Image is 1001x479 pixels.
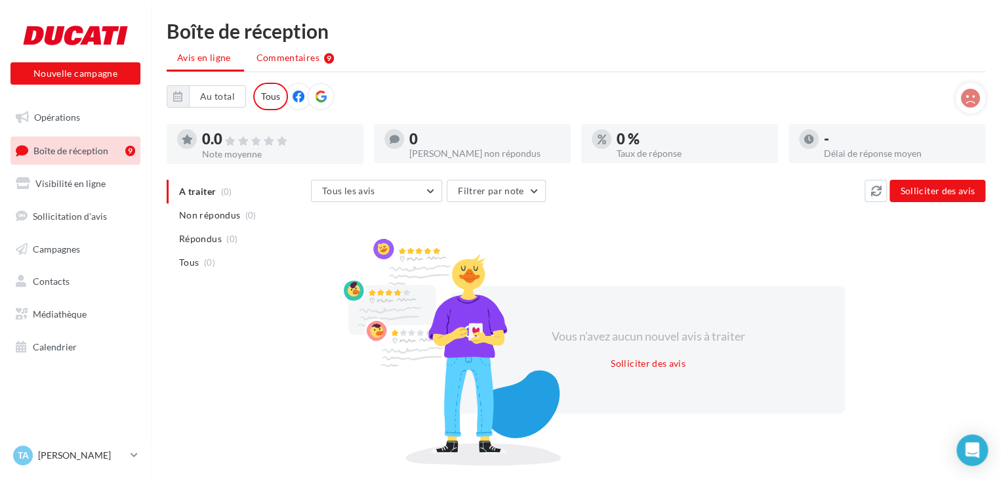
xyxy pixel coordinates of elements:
button: Solliciter des avis [889,180,985,202]
span: Visibilité en ligne [35,178,106,189]
div: 0 % [617,132,767,146]
div: Vous n'avez aucun nouvel avis à traiter [535,328,761,345]
div: 9 [125,146,135,156]
a: Calendrier [8,333,143,361]
div: Tous [253,83,288,110]
span: Calendrier [33,341,77,352]
a: Contacts [8,268,143,295]
div: Boîte de réception [167,21,985,41]
a: Médiathèque [8,301,143,328]
div: Note moyenne [202,150,353,159]
button: Au total [167,85,246,108]
div: 0.0 [202,132,353,147]
span: (0) [245,210,256,220]
button: Filtrer par note [447,180,546,202]
span: Campagnes [33,243,80,254]
span: (0) [204,257,215,268]
button: Tous les avis [311,180,442,202]
p: [PERSON_NAME] [38,449,125,462]
div: Open Intercom Messenger [956,434,988,466]
a: Sollicitation d'avis [8,203,143,230]
span: Opérations [34,112,80,123]
span: Boîte de réception [33,144,108,156]
button: Nouvelle campagne [10,62,140,85]
div: Taux de réponse [617,149,767,158]
div: 9 [324,53,334,64]
span: Commentaires [256,51,319,64]
a: Campagnes [8,236,143,263]
span: Tous les avis [322,185,375,196]
div: - [824,132,975,146]
button: Au total [189,85,246,108]
span: TA [18,449,29,462]
span: Contacts [33,276,70,287]
a: Boîte de réception9 [8,136,143,165]
span: Médiathèque [33,308,87,320]
button: Solliciter des avis [605,356,691,371]
a: TA [PERSON_NAME] [10,443,140,468]
a: Visibilité en ligne [8,170,143,198]
span: Répondus [179,232,222,245]
span: Sollicitation d'avis [33,211,107,222]
div: [PERSON_NAME] non répondus [409,149,560,158]
span: Non répondus [179,209,240,222]
a: Opérations [8,104,143,131]
div: 0 [409,132,560,146]
span: (0) [226,234,237,244]
span: Tous [179,256,199,269]
div: Délai de réponse moyen [824,149,975,158]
